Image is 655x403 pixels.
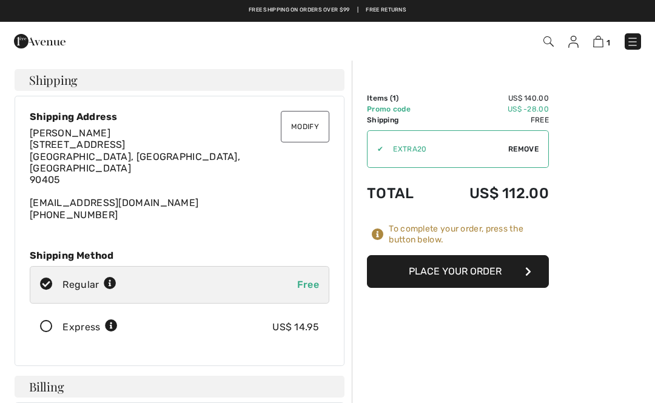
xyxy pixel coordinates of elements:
div: US$ 14.95 [272,320,319,335]
img: 1ère Avenue [14,29,65,53]
span: Billing [29,381,64,393]
td: Total [367,173,434,214]
a: 1ère Avenue [14,35,65,46]
div: Shipping Address [30,111,329,122]
img: Menu [626,36,639,48]
a: Free shipping on orders over $99 [249,6,350,15]
span: [PERSON_NAME] [30,127,110,139]
td: Shipping [367,115,434,125]
div: Express [62,320,118,335]
td: Items ( ) [367,93,434,104]
span: Shipping [29,74,78,86]
span: Free [297,279,319,290]
div: [EMAIL_ADDRESS][DOMAIN_NAME] [30,127,329,221]
div: ✔ [368,144,383,155]
img: My Info [568,36,579,48]
span: 1 [392,94,396,102]
span: 1 [606,38,610,47]
div: To complete your order, press the button below. [389,224,549,245]
a: Free Returns [366,6,406,15]
a: 1 [593,34,610,48]
td: Promo code [367,104,434,115]
td: US$ 140.00 [434,93,549,104]
img: Search [543,36,554,47]
span: Remove [508,144,539,155]
div: Shipping Method [30,250,329,261]
span: | [357,6,358,15]
span: [STREET_ADDRESS] [GEOGRAPHIC_DATA], [GEOGRAPHIC_DATA], [GEOGRAPHIC_DATA] 90405 [30,139,240,185]
td: US$ 112.00 [434,173,549,214]
div: Regular [62,278,116,292]
td: Free [434,115,549,125]
td: US$ -28.00 [434,104,549,115]
img: Shopping Bag [593,36,603,47]
a: [PHONE_NUMBER] [30,209,118,221]
button: Place Your Order [367,255,549,288]
button: Modify [281,111,329,142]
input: Promo code [383,131,508,167]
